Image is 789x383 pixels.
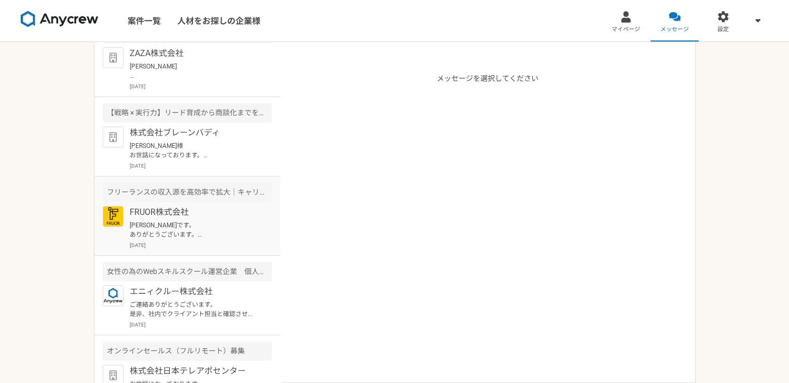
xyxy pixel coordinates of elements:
img: default_org_logo-42cde973f59100197ec2c8e796e4974ac8490bb5b08a0eb061ff975e4574aa76.png [103,127,123,147]
div: フリーランスの収入源を高効率で拡大｜キャリアアドバイザー（完全リモート） [103,183,272,202]
img: FRUOR%E3%83%AD%E3%82%B3%E3%82%99.png [103,206,123,227]
p: [DATE] [130,83,272,90]
p: FRUOR株式会社 [130,206,258,218]
p: 株式会社ブレーンバディ [130,127,258,139]
p: [DATE] [130,241,272,249]
p: [PERSON_NAME] お世話になっております。 ZAZA株式会社の[PERSON_NAME]でございます。 本日、下記日程にて面談のお時間を頂戴しております。 === 日時：[DATE] ... [130,62,258,80]
p: メッセージを選択してください [437,73,538,382]
img: default_org_logo-42cde973f59100197ec2c8e796e4974ac8490bb5b08a0eb061ff975e4574aa76.png [103,47,123,68]
img: logo_text_blue_01.png [103,285,123,306]
div: 【戦略 × 実行力】リード育成から商談化までを一気通貫で担うIS [103,103,272,122]
span: 設定 [717,25,729,34]
p: エニィクルー株式会社 [130,285,258,298]
img: 8DqYSo04kwAAAAASUVORK5CYII= [21,11,99,28]
span: メッセージ [660,25,689,34]
p: [DATE] [130,321,272,329]
p: ZAZA株式会社 [130,47,258,60]
p: ご連絡ありがとうございます。 是非、社内でクライアント担当と確認させていただければと思いますので、下記リンクから、事前に、レジュメの送付をいただけますでしょうか？ [URL][DOMAIN_NAME] [130,300,258,319]
div: 女性の為のWebスキルスクール運営企業 個人営業（フルリモート） [103,262,272,281]
p: [PERSON_NAME]です。 ありがとうございます。 面談予約させていただきました。 よろしくお願いします。 [130,221,258,239]
p: [DATE] [130,162,272,170]
p: 株式会社日本テレアポセンター [130,365,258,377]
span: マイページ [612,25,640,34]
div: オンラインセールス（フルリモート）募集 [103,341,272,361]
p: [PERSON_NAME]様 お世話になっております。 株式会社ブレーンバディ [PERSON_NAME]です。 先日はお忙しい中、お時間いただきありがとうございました。 ご案内できる案件がでて... [130,141,258,160]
